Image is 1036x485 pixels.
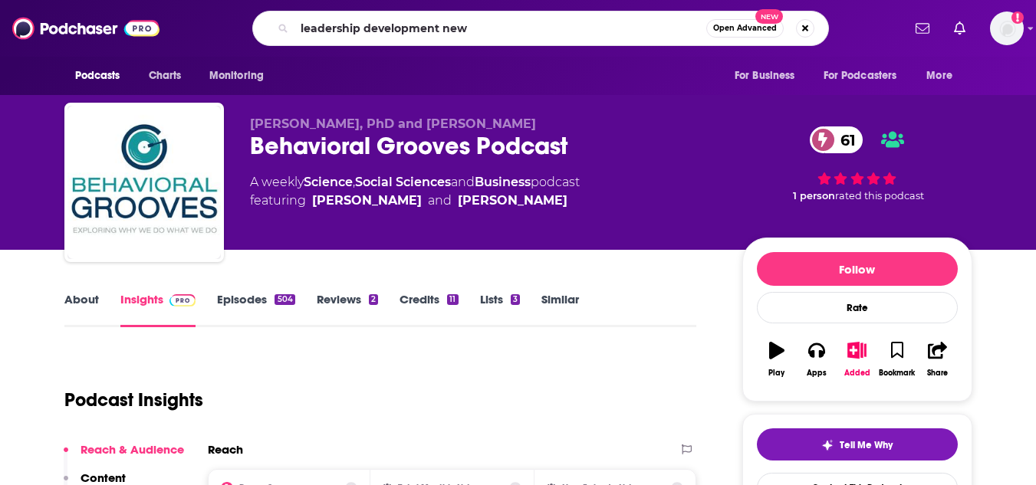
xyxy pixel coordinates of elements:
span: Open Advanced [713,25,777,32]
a: Lists3 [480,292,520,327]
div: A weekly podcast [250,173,580,210]
a: Science [304,175,353,189]
span: , [353,175,355,189]
button: open menu [916,61,972,90]
span: Logged in as megcassidy [990,11,1024,45]
span: New [755,9,783,24]
button: Bookmark [877,332,917,387]
input: Search podcasts, credits, & more... [294,16,706,41]
button: open menu [814,61,919,90]
span: [PERSON_NAME], PhD and [PERSON_NAME] [250,116,536,131]
span: featuring [250,192,580,210]
div: Rate [757,292,958,323]
span: Podcasts [75,65,120,87]
span: For Podcasters [824,65,897,87]
a: About [64,292,99,327]
div: Bookmark [879,369,915,378]
button: open menu [199,61,284,90]
div: 2 [369,294,378,305]
a: Episodes504 [217,292,294,327]
p: Reach & Audience [81,442,184,457]
button: Follow [757,252,958,286]
a: InsightsPodchaser Pro [120,292,196,327]
span: 61 [825,126,863,153]
a: 61 [810,126,863,153]
span: rated this podcast [835,190,924,202]
span: 1 person [793,190,835,202]
div: 11 [447,294,458,305]
button: Play [757,332,797,387]
svg: Add a profile image [1011,11,1024,24]
button: Reach & Audience [64,442,184,470]
a: Credits11 [400,292,458,327]
button: Open AdvancedNew [706,19,784,38]
a: Social Sciences [355,175,451,189]
button: open menu [64,61,140,90]
h1: Podcast Insights [64,388,203,411]
button: Added [837,332,876,387]
a: Show notifications dropdown [909,15,936,41]
img: User Profile [990,11,1024,45]
a: Reviews2 [317,292,378,327]
div: 61 1 personrated this podcast [742,116,972,211]
div: Play [768,369,784,378]
img: tell me why sparkle [821,439,834,451]
a: Show notifications dropdown [948,15,972,41]
a: Similar [541,292,579,327]
span: Charts [149,65,182,87]
div: Search podcasts, credits, & more... [252,11,829,46]
button: open menu [724,61,814,90]
img: Behavioral Grooves Podcast [67,106,221,259]
div: Share [927,369,948,378]
a: Tim Houlihan [458,192,567,210]
a: Business [475,175,531,189]
span: and [451,175,475,189]
p: Content [81,470,126,485]
span: More [926,65,952,87]
div: Added [844,369,870,378]
button: Show profile menu [990,11,1024,45]
span: Tell Me Why [840,439,893,451]
button: tell me why sparkleTell Me Why [757,428,958,460]
a: Charts [139,61,191,90]
span: Monitoring [209,65,264,87]
div: 504 [275,294,294,305]
button: Share [917,332,957,387]
span: and [428,192,452,210]
h2: Reach [208,442,243,457]
div: Apps [807,369,827,378]
a: Kurt Nelson [312,192,422,210]
img: Podchaser - Follow, Share and Rate Podcasts [12,14,160,43]
img: Podchaser Pro [169,294,196,306]
div: 3 [511,294,520,305]
span: For Business [735,65,795,87]
button: Apps [797,332,837,387]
